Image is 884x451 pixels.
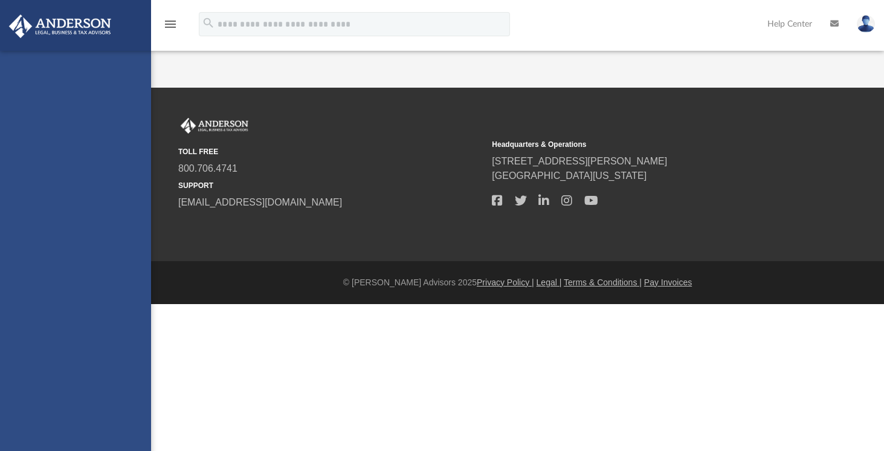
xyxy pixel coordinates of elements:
div: © [PERSON_NAME] Advisors 2025 [151,276,884,289]
a: menu [163,23,178,31]
img: Anderson Advisors Platinum Portal [178,118,251,134]
small: SUPPORT [178,180,483,191]
a: Legal | [537,277,562,287]
a: Terms & Conditions | [564,277,642,287]
a: [EMAIL_ADDRESS][DOMAIN_NAME] [178,197,342,207]
a: Pay Invoices [644,277,692,287]
i: menu [163,17,178,31]
small: Headquarters & Operations [492,139,797,150]
a: 800.706.4741 [178,163,237,174]
small: TOLL FREE [178,146,483,157]
a: Privacy Policy | [477,277,534,287]
a: [STREET_ADDRESS][PERSON_NAME] [492,156,667,166]
i: search [202,16,215,30]
img: User Pic [857,15,875,33]
img: Anderson Advisors Platinum Portal [5,15,115,38]
a: [GEOGRAPHIC_DATA][US_STATE] [492,170,647,181]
